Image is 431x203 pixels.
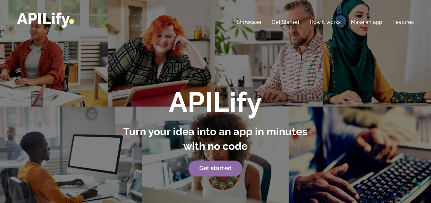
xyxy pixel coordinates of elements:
[351,19,382,26] a: Make an app
[272,19,300,26] a: Get Started
[169,86,262,119] strong: APILify
[393,19,414,26] a: Features
[237,19,262,26] a: Showcase
[199,165,232,172] strong: Get started
[189,161,242,177] a: Get started
[17,9,74,28] a: APILify
[123,125,308,152] strong: Turn your idea into an app in minutes with no code
[310,19,341,26] a: How it works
